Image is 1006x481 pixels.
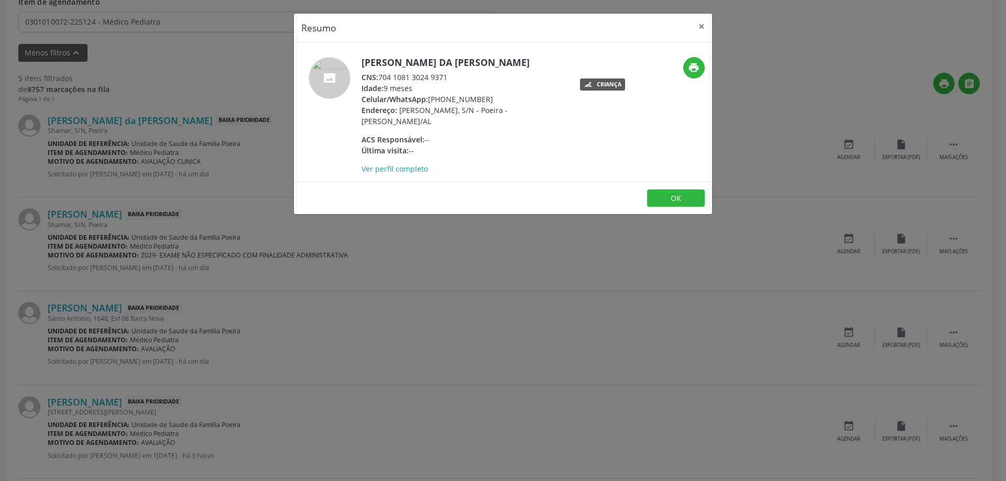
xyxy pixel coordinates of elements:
a: Ver perfil completo [362,164,428,174]
span: Celular/WhatsApp: [362,94,428,104]
i: print [688,62,699,73]
button: Close [691,14,712,39]
div: 704 1081 3024 9371 [362,72,565,83]
span: Última visita: [362,146,409,155]
img: accompaniment [309,57,351,99]
span: ACS Responsável: [362,135,424,144]
button: print [683,57,705,79]
button: OK [647,189,705,207]
div: [PHONE_NUMBER] [362,94,565,105]
div: Criança [597,82,621,87]
div: 9 meses [362,83,565,94]
span: [PERSON_NAME], S/N - Poeira - [PERSON_NAME]/AL [362,105,508,126]
h5: Resumo [301,21,336,35]
span: Endereço: [362,105,397,115]
span: CNS: [362,72,378,82]
h5: [PERSON_NAME] da [PERSON_NAME] [362,57,565,68]
div: -- [362,134,565,145]
div: -- [362,145,565,156]
span: Idade: [362,83,384,93]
